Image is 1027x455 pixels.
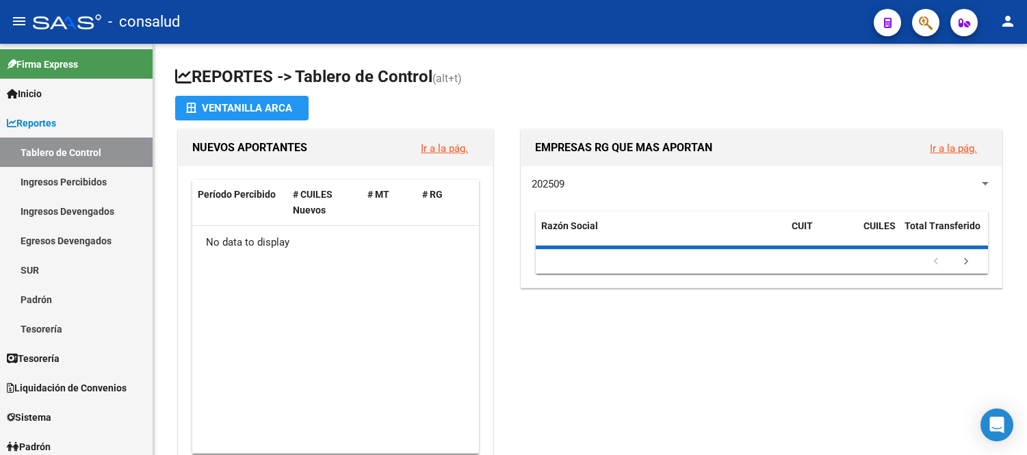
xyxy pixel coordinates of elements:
[863,220,896,231] span: CUILES
[7,410,51,425] span: Sistema
[923,255,949,270] a: go to previous page
[7,439,51,454] span: Padrón
[198,189,276,200] span: Período Percibido
[7,351,60,366] span: Tesorería
[535,141,712,154] span: EMPRESAS RG QUE MAS APORTAN
[1000,13,1016,29] mat-icon: person
[786,211,858,257] datatable-header-cell: CUIT
[953,255,979,270] a: go to next page
[192,180,287,225] datatable-header-cell: Período Percibido
[417,180,471,225] datatable-header-cell: # RG
[293,189,333,216] span: # CUILES Nuevos
[541,220,598,231] span: Razón Social
[792,220,813,231] span: CUIT
[980,408,1013,441] div: Open Intercom Messenger
[11,13,27,29] mat-icon: menu
[7,57,78,72] span: Firma Express
[192,226,483,260] div: No data to display
[362,180,417,225] datatable-header-cell: # MT
[7,380,127,395] span: Liquidación de Convenios
[186,96,298,120] div: Ventanilla ARCA
[367,189,389,200] span: # MT
[422,189,443,200] span: # RG
[532,178,564,190] span: 202509
[919,135,988,161] button: Ir a la pág.
[108,7,180,37] span: - consalud
[287,180,362,225] datatable-header-cell: # CUILES Nuevos
[175,66,1005,90] h1: REPORTES -> Tablero de Control
[175,96,309,120] button: Ventanilla ARCA
[899,211,995,257] datatable-header-cell: Total Transferido
[930,142,977,155] a: Ir a la pág.
[858,211,899,257] datatable-header-cell: CUILES
[905,220,980,231] span: Total Transferido
[7,116,56,131] span: Reportes
[432,72,462,85] span: (alt+t)
[192,141,307,154] span: NUEVOS APORTANTES
[410,135,479,161] button: Ir a la pág.
[7,86,42,101] span: Inicio
[421,142,468,155] a: Ir a la pág.
[536,211,786,257] datatable-header-cell: Razón Social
